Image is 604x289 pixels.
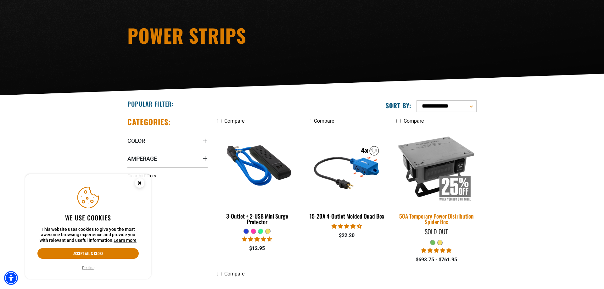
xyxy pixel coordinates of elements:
div: 15-20A 4-Outlet Molded Quad Box [307,213,387,219]
span: Clear All Filters [127,173,156,178]
span: Compare [314,118,334,124]
a: This website uses cookies to give you the most awesome browsing experience and provide you with r... [114,238,137,243]
span: Amperage [127,155,157,162]
div: $12.95 [217,245,297,252]
img: 15-20A 4-Outlet Molded Quad Box [307,130,386,203]
a: Clear All Filters [127,173,159,179]
img: 50A Temporary Power Distribution Spider Box [392,126,480,207]
summary: Amperage [127,150,208,167]
summary: Color [127,132,208,149]
div: Sold Out [396,228,477,235]
span: Compare [404,118,424,124]
h2: We use cookies [37,214,139,222]
h2: Categories: [127,117,171,127]
span: 4.44 stars [332,223,362,229]
label: Sort by: [386,101,411,109]
p: This website uses cookies to give you the most awesome browsing experience and provide you with r... [37,227,139,243]
span: 5.00 stars [421,247,451,253]
span: Compare [224,118,244,124]
div: $693.75 - $761.95 [396,256,477,264]
div: 50A Temporary Power Distribution Spider Box [396,213,477,225]
div: 3-Outlet + 2-USB Mini Surge Protector [217,213,297,225]
button: Decline [80,265,96,271]
h2: Popular Filter: [127,100,174,108]
h1: Power Strips [127,26,357,45]
aside: Cookie Consent [25,174,151,279]
a: 50A Temporary Power Distribution Spider Box 50A Temporary Power Distribution Spider Box [396,127,477,228]
span: Color [127,137,145,144]
a: 15-20A 4-Outlet Molded Quad Box 15-20A 4-Outlet Molded Quad Box [307,127,387,223]
button: Close this option [128,174,151,194]
a: blue 3-Outlet + 2-USB Mini Surge Protector [217,127,297,228]
button: Accept all & close [37,248,139,259]
span: Compare [224,271,244,277]
span: 4.36 stars [242,236,272,242]
div: $22.20 [307,232,387,239]
div: Accessibility Menu [4,271,18,285]
img: blue [218,130,297,203]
